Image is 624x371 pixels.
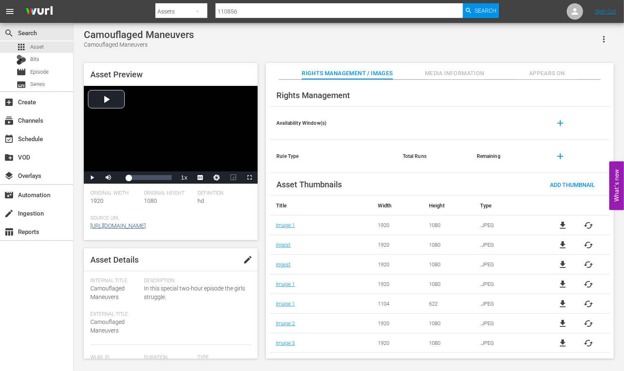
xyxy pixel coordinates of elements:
span: Reports [4,227,14,237]
span: Original Height [144,190,193,197]
a: file_download [558,299,568,309]
div: Progress Bar [129,175,172,180]
button: cached [584,220,594,230]
button: Picture-in-Picture [225,171,241,184]
td: .JPEG [474,255,542,274]
span: Wurl Id [90,355,140,361]
button: Mute [100,171,117,184]
th: Type [474,196,542,216]
span: Media Information [424,68,485,79]
a: file_download [558,338,568,348]
span: VOD [4,153,14,162]
span: edit [243,255,253,265]
span: 1080 [144,198,157,204]
button: Play [84,171,100,184]
span: Asset [16,42,26,52]
button: cached [584,240,594,250]
a: [URL][DOMAIN_NAME] [90,223,146,229]
span: Asset [30,43,44,51]
span: Schedule [4,134,14,144]
td: 1920 [372,235,423,255]
button: cached [584,260,594,270]
span: Add Thumbnail [543,182,602,188]
span: Definition [198,190,247,197]
a: ingest [276,261,290,268]
button: add [551,113,570,133]
span: hd [198,198,204,204]
span: Channels [4,116,14,126]
th: Width [372,196,423,216]
a: Image 1 [276,281,295,287]
a: Sign Out [595,8,616,15]
span: Create [4,97,14,107]
span: Rights Management / Images [302,68,393,79]
span: Series [16,80,26,90]
span: In this special two-hour episode the girls struggle. [144,284,247,301]
a: Image 3 [276,340,295,346]
button: Add Thumbnail [543,177,602,192]
td: 1080 [423,216,474,235]
span: Original Width [90,190,140,197]
button: Jump To Time [209,171,225,184]
a: Image 1 [276,222,295,228]
td: 1104 [372,294,423,314]
td: .JPEG [474,294,542,314]
span: add [556,118,566,128]
button: Open Feedback Widget [609,161,624,210]
span: file_download [558,279,568,289]
span: Camouflaged Maneuvers [90,319,125,334]
div: Bits [16,55,26,65]
td: .JPEG [474,274,542,294]
span: Asset Details [90,255,139,265]
button: cached [584,299,594,309]
div: Camouflaged Maneuvers [84,40,194,49]
span: Ingestion [4,209,14,218]
td: 1080 [423,333,474,353]
a: file_download [558,240,568,250]
span: 1920 [90,198,103,204]
button: Playback Rate [176,171,192,184]
th: Title [270,196,372,216]
a: file_download [558,260,568,270]
button: cached [584,319,594,328]
span: Type [198,355,247,361]
span: add [556,151,566,161]
td: 1920 [372,216,423,235]
span: External Title: [90,311,140,318]
a: Image 2 [276,320,295,326]
td: .JPEG [474,333,542,353]
td: 1080 [423,314,474,333]
button: cached [584,338,594,348]
span: Automation [4,190,14,200]
th: Remaining [470,140,544,173]
span: Rights Management [276,90,350,100]
span: Duration [144,355,193,361]
span: Asset Preview [90,70,143,79]
th: Total Runs [396,140,470,173]
span: file_download [558,220,568,230]
a: file_download [558,319,568,328]
td: .JPEG [474,216,542,235]
span: Overlays [4,171,14,181]
span: Search [475,3,496,18]
button: edit [238,250,258,270]
td: 1920 [372,274,423,294]
td: 622 [423,294,474,314]
span: Bits [30,55,39,63]
span: menu [5,7,15,16]
th: Rule Type [270,140,396,173]
td: .JPEG [474,235,542,255]
div: Camouflaged Maneuvers [84,29,194,40]
td: 1920 [372,314,423,333]
span: Appears On [516,68,578,79]
span: Asset Thumbnails [276,180,342,189]
span: Description: [144,278,247,284]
